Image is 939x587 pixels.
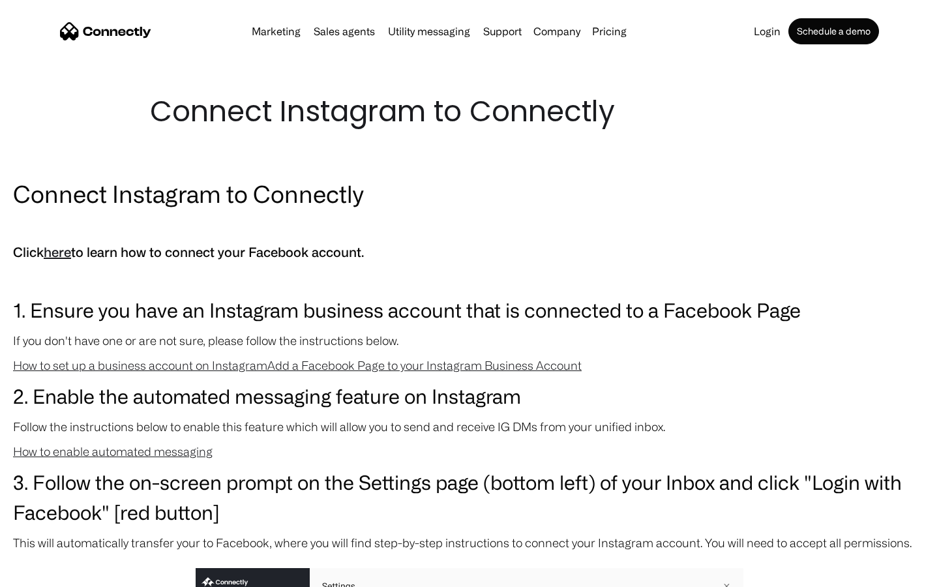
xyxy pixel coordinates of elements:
[13,241,926,263] h5: Click to learn how to connect your Facebook account.
[308,26,380,37] a: Sales agents
[478,26,527,37] a: Support
[13,177,926,210] h2: Connect Instagram to Connectly
[13,417,926,436] p: Follow the instructions below to enable this feature which will allow you to send and receive IG ...
[788,18,879,44] a: Schedule a demo
[13,445,213,458] a: How to enable automated messaging
[13,217,926,235] p: ‍
[383,26,475,37] a: Utility messaging
[13,331,926,350] p: If you don't have one or are not sure, please follow the instructions below.
[13,467,926,527] h3: 3. Follow the on-screen prompt on the Settings page (bottom left) of your Inbox and click "Login ...
[267,359,582,372] a: Add a Facebook Page to your Instagram Business Account
[13,270,926,288] p: ‍
[13,564,78,582] aside: Language selected: English
[749,26,786,37] a: Login
[26,564,78,582] ul: Language list
[44,245,71,260] a: here
[246,26,306,37] a: Marketing
[587,26,632,37] a: Pricing
[533,22,580,40] div: Company
[13,359,267,372] a: How to set up a business account on Instagram
[13,381,926,411] h3: 2. Enable the automated messaging feature on Instagram
[13,295,926,325] h3: 1. Ensure you have an Instagram business account that is connected to a Facebook Page
[13,534,926,552] p: This will automatically transfer your to Facebook, where you will find step-by-step instructions ...
[150,91,789,132] h1: Connect Instagram to Connectly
